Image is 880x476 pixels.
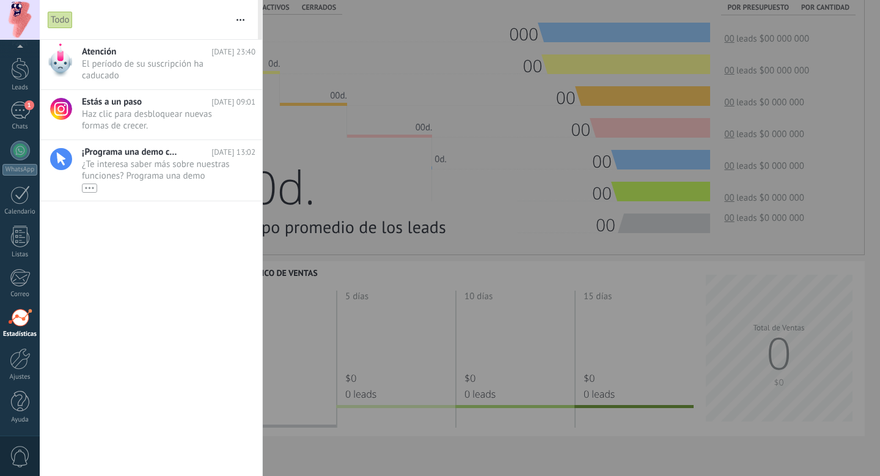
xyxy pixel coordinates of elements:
[82,58,232,81] span: El período de su suscripción ha caducado
[2,251,38,259] div: Listas
[2,164,37,176] div: WhatsApp
[211,146,255,158] span: [DATE] 13:02
[40,140,262,201] a: ¡Programa una demo con un experto! [DATE] 13:02 ¿Te interesa saber más sobre nuestras funciones? ...
[2,330,38,338] div: Estadísticas
[82,96,142,108] span: Estás a un paso
[82,158,232,193] span: ¿Te interesa saber más sobre nuestras funciones? Programa una demo [DATE] mismo!
[48,11,73,29] div: Todo
[2,416,38,424] div: Ayuda
[2,373,38,381] div: Ajustes
[82,108,232,132] span: Haz clic para desbloquear nuevas formas de crecer.
[2,208,38,216] div: Calendario
[2,291,38,299] div: Correo
[2,123,38,131] div: Chats
[82,46,116,58] span: Atención
[82,146,180,158] span: ¡Programa una demo con un experto!
[2,84,38,92] div: Leads
[82,184,97,193] div: •••
[24,100,34,110] span: 1
[40,40,262,89] a: Atención [DATE] 23:40 El período de su suscripción ha caducado
[211,96,255,108] span: [DATE] 09:01
[211,46,255,58] span: [DATE] 23:40
[40,90,262,139] a: Estás a un paso [DATE] 09:01 Haz clic para desbloquear nuevas formas de crecer.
